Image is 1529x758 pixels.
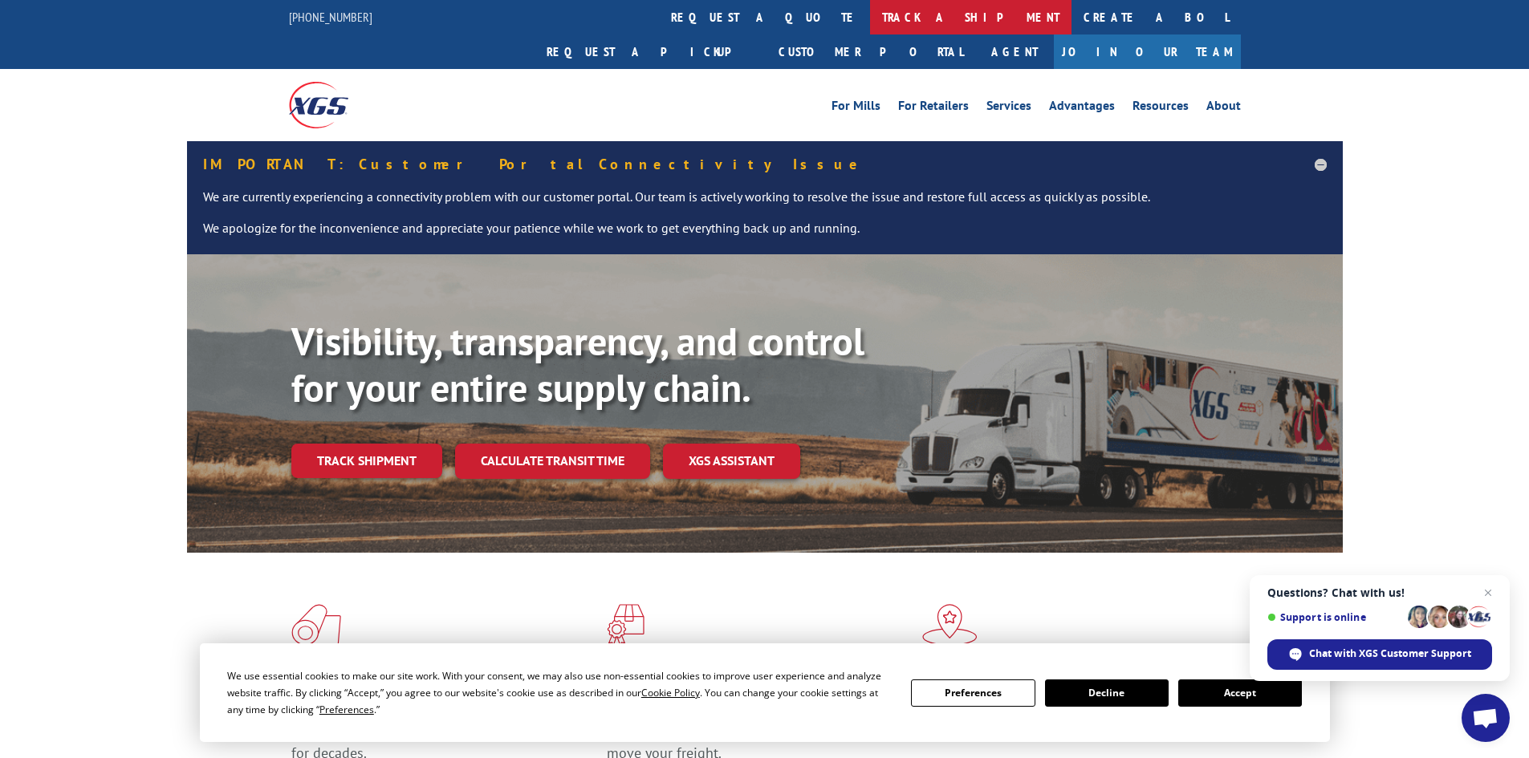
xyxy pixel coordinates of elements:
a: Calculate transit time [455,444,650,478]
a: Request a pickup [535,34,767,69]
img: xgs-icon-total-supply-chain-intelligence-red [291,604,341,646]
b: Visibility, transparency, and control for your entire supply chain. [291,316,864,412]
span: Close chat [1478,583,1498,602]
a: For Retailers [898,99,969,117]
a: Join Our Team [1054,34,1241,69]
a: For Mills [832,99,880,117]
img: xgs-icon-focused-on-flooring-red [607,604,645,646]
h5: IMPORTANT: Customer Portal Connectivity Issue [203,157,1327,172]
span: Support is online [1267,611,1402,623]
a: Services [986,99,1031,117]
a: Customer Portal [767,34,975,69]
p: We are currently experiencing a connectivity problem with our customer portal. Our team is active... [203,188,1327,220]
a: Track shipment [291,444,442,477]
div: Chat with XGS Customer Support [1267,639,1492,670]
button: Decline [1045,679,1169,707]
a: About [1206,99,1241,117]
a: Agent [975,34,1054,69]
span: Preferences [319,703,374,716]
a: XGS ASSISTANT [663,444,800,478]
span: Chat with XGS Customer Support [1309,647,1471,661]
a: [PHONE_NUMBER] [289,9,372,25]
span: Our agile distribution network gives you nationwide inventory management on demand. [922,705,1218,743]
div: We use essential cookies to make our site work. With your consent, we may also use non-essential ... [227,667,892,718]
button: Preferences [911,679,1035,707]
img: xgs-icon-flagship-distribution-model-red [922,604,978,646]
button: Accept [1178,679,1302,707]
p: We apologize for the inconvenience and appreciate your patience while we work to get everything b... [203,219,1327,238]
span: Questions? Chat with us! [1267,586,1492,599]
div: Open chat [1462,694,1510,742]
a: Resources [1133,99,1189,117]
div: Cookie Consent Prompt [200,643,1330,742]
a: Advantages [1049,99,1115,117]
span: Cookie Policy [641,686,700,699]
